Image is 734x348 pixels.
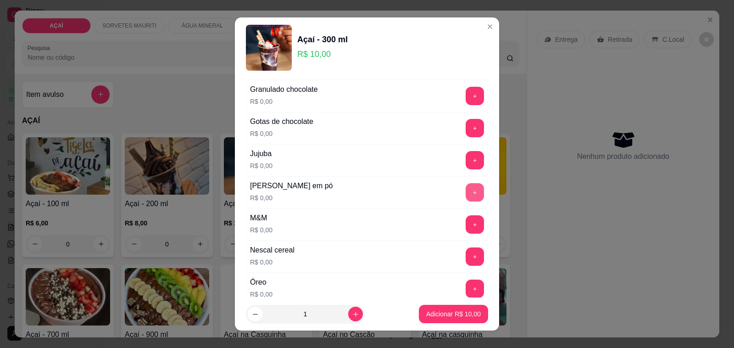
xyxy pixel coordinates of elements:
[250,277,272,288] div: Óreo
[250,129,313,138] p: R$ 0,00
[250,97,318,106] p: R$ 0,00
[483,19,497,34] button: Close
[297,33,348,46] div: Açaí - 300 ml
[250,290,272,299] p: R$ 0,00
[466,119,484,137] button: add
[250,258,295,267] p: R$ 0,00
[466,151,484,169] button: add
[466,280,484,298] button: add
[250,193,333,202] p: R$ 0,00
[466,87,484,105] button: add
[466,183,484,202] button: add
[419,305,488,323] button: Adicionar R$ 10,00
[466,215,484,234] button: add
[250,180,333,191] div: [PERSON_NAME] em pó
[250,225,272,235] p: R$ 0,00
[250,148,272,159] div: Jujuba
[246,25,292,71] img: product-image
[348,307,363,321] button: increase-product-quantity
[297,48,348,61] p: R$ 10,00
[248,307,262,321] button: decrease-product-quantity
[250,213,272,224] div: M&M
[250,84,318,95] div: Granulado chocolate
[250,245,295,256] div: Nescal cereal
[426,309,481,319] p: Adicionar R$ 10,00
[250,161,272,170] p: R$ 0,00
[250,116,313,127] div: Gotas de chocolate
[466,247,484,266] button: add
